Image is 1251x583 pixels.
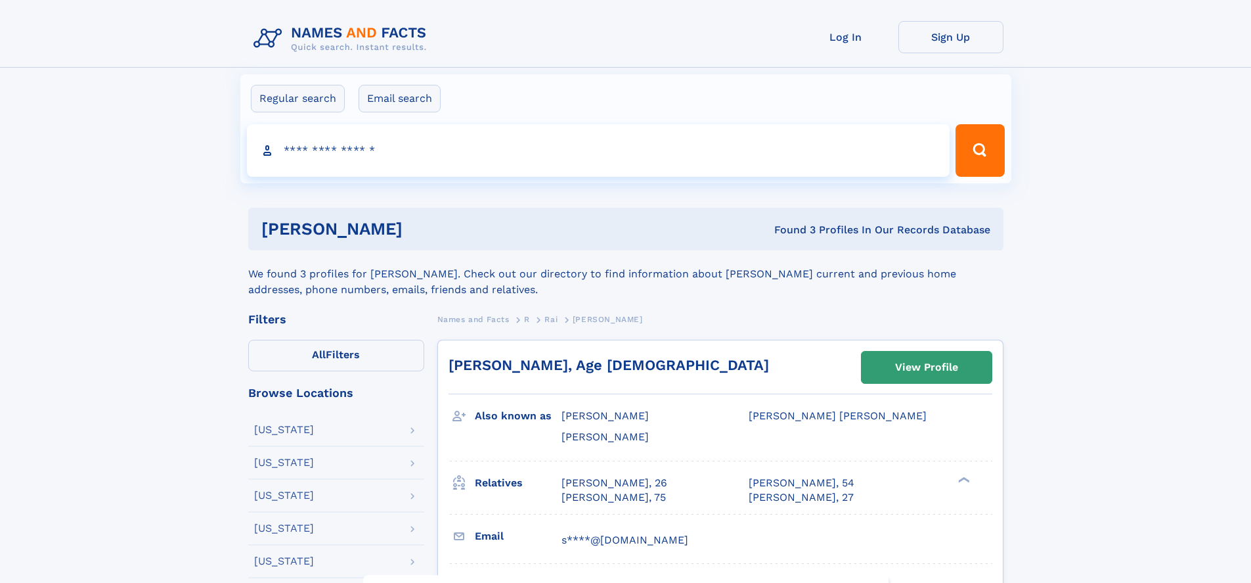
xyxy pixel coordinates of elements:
[248,21,437,57] img: Logo Names and Facts
[588,223,990,237] div: Found 3 Profiles In Our Records Database
[524,315,530,324] span: R
[254,523,314,534] div: [US_STATE]
[247,124,950,177] input: search input
[312,348,326,361] span: All
[359,85,441,112] label: Email search
[955,124,1004,177] button: Search Button
[561,476,667,490] a: [PERSON_NAME], 26
[898,21,1003,53] a: Sign Up
[254,425,314,435] div: [US_STATE]
[561,431,649,443] span: [PERSON_NAME]
[573,315,643,324] span: [PERSON_NAME]
[862,352,992,383] a: View Profile
[475,525,561,548] h3: Email
[248,314,424,325] div: Filters
[261,221,588,237] h1: [PERSON_NAME]
[749,490,854,505] a: [PERSON_NAME], 27
[437,311,510,327] a: Names and Facts
[475,472,561,494] h3: Relatives
[561,490,666,505] a: [PERSON_NAME], 75
[251,85,345,112] label: Regular search
[248,250,1003,298] div: We found 3 profiles for [PERSON_NAME]. Check out our directory to find information about [PERSON_...
[254,556,314,567] div: [US_STATE]
[749,409,927,422] span: [PERSON_NAME] [PERSON_NAME]
[254,490,314,501] div: [US_STATE]
[248,387,424,399] div: Browse Locations
[449,357,769,373] a: [PERSON_NAME], Age [DEMOGRAPHIC_DATA]
[254,457,314,468] div: [US_STATE]
[544,311,558,327] a: Rai
[544,315,558,324] span: Rai
[955,475,971,484] div: ❯
[561,409,649,422] span: [PERSON_NAME]
[749,476,854,490] a: [PERSON_NAME], 54
[475,405,561,427] h3: Also known as
[248,340,424,371] label: Filters
[895,352,958,383] div: View Profile
[524,311,530,327] a: R
[793,21,898,53] a: Log In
